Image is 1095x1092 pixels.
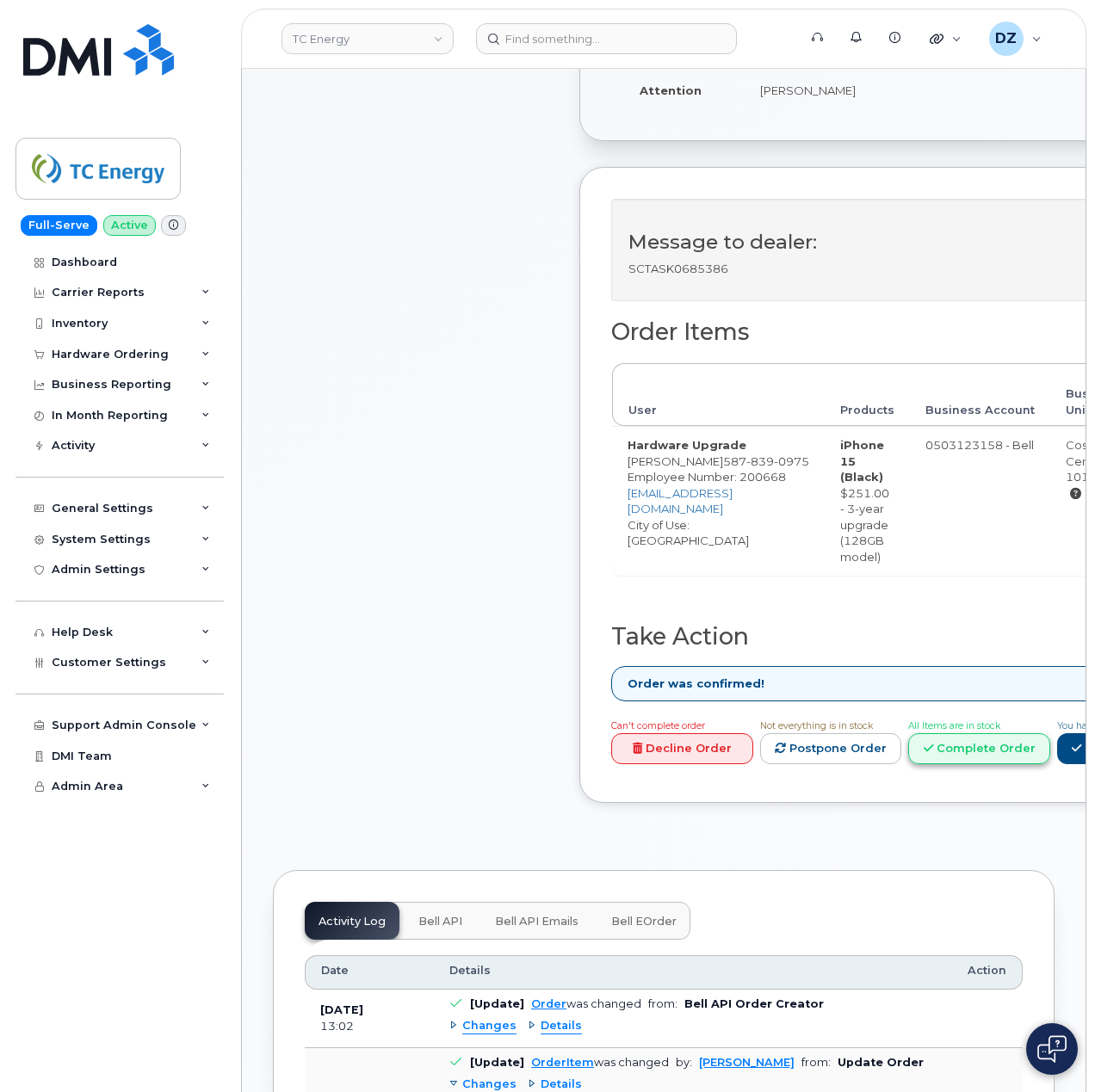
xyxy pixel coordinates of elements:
td: [PERSON_NAME] [745,71,917,109]
span: Date [321,963,349,978]
th: Business Account [910,363,1050,426]
span: 0975 [774,454,809,468]
th: Products [825,363,910,426]
div: was changed [531,997,641,1010]
a: Order [531,997,566,1010]
a: Postpone Order [760,733,902,765]
span: by: [676,1056,692,1069]
span: Details [541,1018,582,1034]
span: from: [648,997,677,1010]
a: [EMAIL_ADDRESS][DOMAIN_NAME] [628,486,733,516]
span: 587 [723,454,809,468]
a: OrderItem [531,1056,594,1069]
span: Can't complete order [611,720,705,731]
img: Open chat [1037,1035,1067,1063]
span: from: [801,1056,831,1069]
b: [DATE] [320,1003,363,1016]
span: Bell API [418,915,462,929]
div: was changed [531,1056,669,1069]
strong: iPhone 15 (Black) [840,438,884,484]
strong: Attention [640,83,702,97]
a: TC Energy [281,23,454,54]
th: Action [952,955,1023,990]
td: [PERSON_NAME] City of Use: [GEOGRAPHIC_DATA] [612,426,825,576]
span: Details [449,963,491,978]
span: 839 [746,454,774,468]
td: 0503123158 - Bell [910,426,1050,576]
span: Bell API Emails [495,915,578,929]
strong: Order was confirmed! [628,676,764,692]
div: Devon Zellars [977,22,1054,56]
a: Decline Order [611,733,753,765]
span: All Items are in stock [908,720,1000,731]
b: Update Order [838,1056,924,1069]
a: Complete Order [908,733,1050,765]
b: Bell API Order Creator [684,997,824,1010]
span: Not everything is in stock [760,720,873,731]
div: 13:02 [320,1019,418,1034]
span: Changes [462,1018,517,1034]
b: [Update] [470,997,524,1010]
td: $251.00 - 3-year upgrade (128GB model) [825,426,910,576]
th: User [612,363,825,426]
input: Find something... [476,23,737,54]
span: Employee Number: 200668 [628,470,786,484]
strong: Hardware Upgrade [628,438,746,452]
b: [Update] [470,1056,524,1069]
span: DZ [995,28,1017,49]
a: [PERSON_NAME] [699,1056,795,1069]
span: Bell eOrder [611,915,677,929]
div: Quicklinks [918,22,974,56]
